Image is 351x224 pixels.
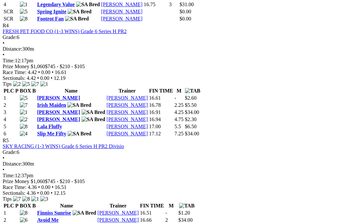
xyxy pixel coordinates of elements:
span: 0.00 [40,190,49,196]
td: 16.75 [143,1,168,8]
text: 5.5 [175,124,181,129]
a: [PERSON_NAME] [107,117,148,122]
span: Time: [3,173,15,178]
img: 2 [20,117,28,122]
a: [PERSON_NAME] [97,217,139,223]
td: 17.12 [149,131,174,137]
img: SA Bred [82,109,105,115]
img: SA Bred [72,210,96,216]
a: [PERSON_NAME] [107,95,148,101]
span: • [3,155,5,161]
a: Finniss Sunrise [37,210,71,216]
td: 1 [3,210,19,216]
td: 4 [3,1,19,8]
a: [PERSON_NAME] [37,117,80,122]
span: Tips [3,196,12,202]
div: 6 [3,149,348,155]
th: M [165,203,177,209]
img: 1 [20,2,28,7]
a: Avoid Me [37,217,58,223]
td: 16.78 [149,102,174,108]
span: Grade: [3,149,17,155]
span: 16.51 [55,184,67,190]
span: $5.50 [185,102,197,108]
img: 5 [20,9,28,15]
span: $745 - $210 - $105 [45,64,85,69]
span: P [15,88,19,93]
img: 1 [31,196,39,202]
img: 1 [20,109,28,115]
span: 4.42 [27,75,36,81]
td: SCR [3,16,19,22]
span: PLC [4,203,14,208]
img: SA Bred [82,117,105,122]
a: [PERSON_NAME] [101,9,142,14]
text: 2.25 [175,102,184,108]
a: Legendary Value [37,2,75,7]
img: 8 [20,124,28,130]
img: 6 [20,217,28,223]
span: PLC [4,88,14,93]
span: 16.61 [55,69,67,75]
span: 0.00 [41,69,50,75]
img: SA Bred [67,102,91,108]
span: Distance: [3,161,22,167]
td: 2 [3,102,19,108]
span: $1.20 [178,210,190,216]
td: 16.51 [140,210,164,216]
img: 7 [31,81,39,87]
td: 16.91 [149,109,174,116]
img: 8 [20,210,28,216]
span: $0.00 [179,16,191,21]
a: [PERSON_NAME] [107,131,148,136]
th: Trainer [97,203,139,209]
span: 4.42 [28,69,37,75]
span: Tips [3,81,12,87]
span: • [37,190,39,196]
span: 12.15 [54,190,65,196]
span: Grade: [3,34,17,40]
a: [PERSON_NAME] [37,95,80,101]
div: 6 [3,34,348,40]
img: 7 [13,196,21,202]
img: 8 [20,16,28,22]
span: • [52,69,54,75]
a: Spring Ignite [37,9,66,14]
img: 5 [20,95,28,101]
text: - [175,95,176,101]
th: Trainer [106,88,148,94]
div: 12:17pm [3,58,348,64]
span: $34.00 [185,109,199,115]
img: SA Bred [65,16,89,22]
a: SKY RACING (1-3 WINS) Grade 6 Series H PR2 Divisio [3,143,124,149]
span: • [52,184,54,190]
a: [PERSON_NAME] [107,124,148,129]
td: 5 [3,123,19,130]
span: $31.00 [179,2,194,7]
text: 7.25 [175,131,184,136]
span: • [38,69,40,75]
span: BOX [20,203,31,208]
span: $34.00 [178,217,193,223]
th: FIN TIME [149,88,174,94]
text: 3 [169,2,172,7]
span: Race Time: [3,69,26,75]
img: TAB [179,203,195,209]
div: Prize Money $1,060 [3,64,348,69]
td: 1 [3,95,19,101]
td: 3 [3,109,19,116]
div: 300m [3,161,348,167]
span: B [32,203,36,208]
td: 17.00 [149,123,174,130]
text: 4.75 [175,117,184,122]
a: [PERSON_NAME] [101,2,142,7]
a: Irish Maiden [37,102,66,108]
a: [PERSON_NAME] [107,102,148,108]
span: Race Time: [3,184,26,190]
span: 12.19 [54,75,65,81]
img: SA Bred [76,2,100,7]
div: 300m [3,46,348,52]
span: • [51,75,53,81]
span: • [51,190,53,196]
td: 2 [3,217,19,223]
